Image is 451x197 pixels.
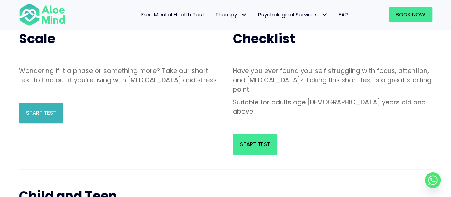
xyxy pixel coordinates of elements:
[396,11,425,18] span: Book Now
[258,11,328,18] span: Psychological Services
[319,10,330,20] span: Psychological Services: submenu
[425,172,441,188] a: Whatsapp
[339,11,348,18] span: EAP
[210,7,253,22] a: TherapyTherapy: submenu
[233,66,432,94] p: Have you ever found yourself struggling with focus, attention, and [MEDICAL_DATA]? Taking this sh...
[215,11,247,18] span: Therapy
[239,10,249,20] span: Therapy: submenu
[253,7,333,22] a: Psychological ServicesPsychological Services: submenu
[26,109,56,117] span: Start Test
[240,141,270,148] span: Start Test
[19,3,65,26] img: Aloe mind Logo
[141,11,205,18] span: Free Mental Health Test
[75,7,353,22] nav: Menu
[333,7,353,22] a: EAP
[19,66,219,85] p: Wondering if it a phase or something more? Take our short test to find out if you’re living with ...
[389,7,432,22] a: Book Now
[233,134,277,155] a: Start Test
[136,7,210,22] a: Free Mental Health Test
[233,98,432,116] p: Suitable for adults age [DEMOGRAPHIC_DATA] years old and above
[19,103,63,123] a: Start Test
